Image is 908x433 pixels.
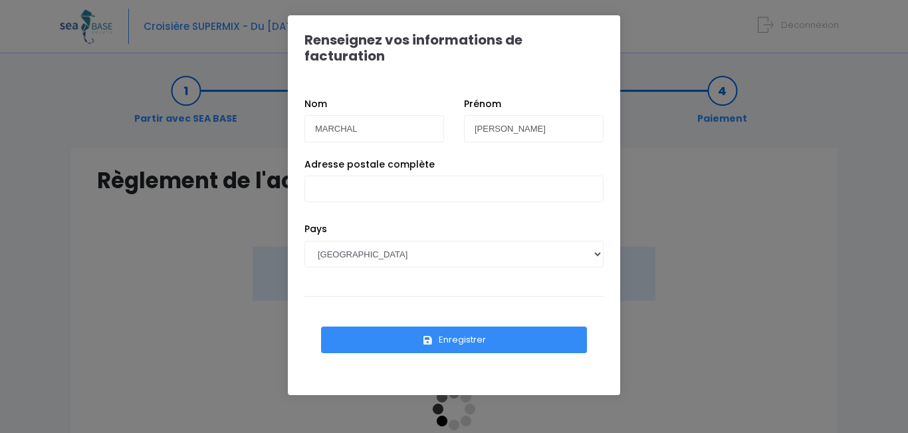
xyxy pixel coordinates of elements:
button: Enregistrer [321,327,587,353]
h1: Renseignez vos informations de facturation [304,32,604,64]
label: Prénom [464,97,501,111]
label: Nom [304,97,327,111]
label: Pays [304,222,327,236]
label: Adresse postale complète [304,158,435,172]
